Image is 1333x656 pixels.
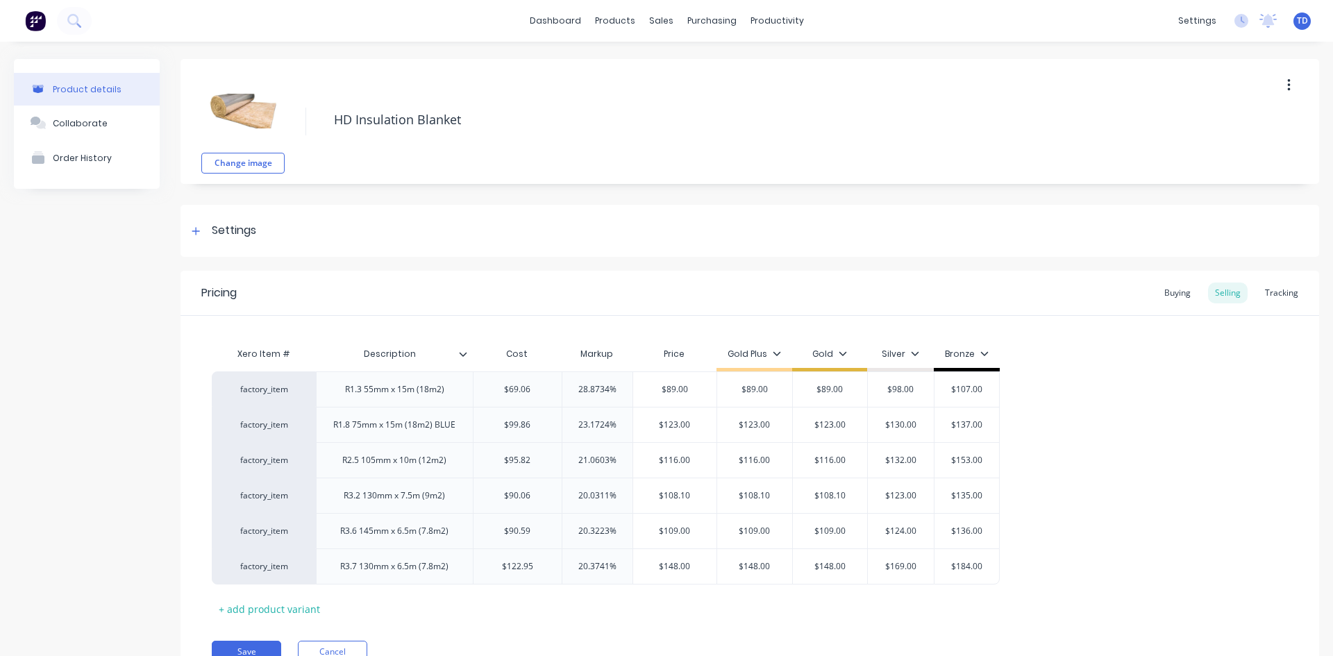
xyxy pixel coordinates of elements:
div: $148.00 [717,549,792,584]
div: $136.00 [932,514,1001,548]
div: $116.00 [717,443,792,478]
div: Description [316,337,464,371]
div: Collaborate [53,118,108,128]
div: Buying [1157,283,1198,303]
div: R1.8 75mm x 15m (18m2) BLUE [322,416,467,434]
button: Order History [14,140,160,175]
div: Tracking [1258,283,1305,303]
div: 28.8734% [562,372,632,407]
div: $169.00 [866,549,935,584]
div: $132.00 [866,443,935,478]
div: R1.3 55mm x 15m (18m2) [334,380,455,398]
div: $98.00 [866,372,935,407]
div: factory_item [226,419,302,431]
div: $123.00 [793,407,868,442]
div: R3.7 130mm x 6.5m (7.8m2) [329,557,460,575]
div: $90.59 [473,514,562,548]
div: $116.00 [793,443,868,478]
div: Selling [1208,283,1248,303]
a: dashboard [523,10,588,31]
div: Xero Item # [212,340,316,368]
div: settings [1171,10,1223,31]
div: Markup [562,340,632,368]
button: Product details [14,73,160,106]
div: $148.00 [793,549,868,584]
div: $99.86 [473,407,562,442]
div: $123.00 [866,478,935,513]
div: factory_itemR2.5 105mm x 10m (12m2)$95.8221.0603%$116.00$116.00$116.00$132.00$153.00 [212,442,1000,478]
div: $109.00 [793,514,868,548]
div: $109.00 [717,514,792,548]
div: $108.10 [633,478,717,513]
div: 23.1724% [562,407,632,442]
div: $123.00 [717,407,792,442]
div: Price [632,340,717,368]
div: $107.00 [932,372,1001,407]
div: $116.00 [633,443,717,478]
div: $108.10 [793,478,868,513]
div: $69.06 [473,372,562,407]
div: factory_item [226,560,302,573]
div: factory_itemR1.8 75mm x 15m (18m2) BLUE$99.8623.1724%$123.00$123.00$123.00$130.00$137.00 [212,407,1000,442]
button: Collaborate [14,106,160,140]
div: R2.5 105mm x 10m (12m2) [331,451,458,469]
div: $89.00 [717,372,792,407]
div: factory_itemR3.7 130mm x 6.5m (7.8m2)$122.9520.3741%$148.00$148.00$148.00$169.00$184.00 [212,548,1000,584]
div: Gold [812,348,847,360]
div: factory_itemR1.3 55mm x 15m (18m2)$69.0628.8734%$89.00$89.00$89.00$98.00$107.00 [212,371,1000,407]
button: Change image [201,153,285,174]
div: Silver [882,348,919,360]
div: $89.00 [793,372,868,407]
div: $137.00 [932,407,1001,442]
div: $124.00 [866,514,935,548]
div: $123.00 [633,407,717,442]
div: R3.2 130mm x 7.5m (9m2) [333,487,456,505]
div: Description [316,340,473,368]
img: Factory [25,10,46,31]
div: $184.00 [932,549,1001,584]
div: + add product variant [212,598,327,620]
span: TD [1297,15,1308,27]
div: $135.00 [932,478,1001,513]
div: factory_itemR3.2 130mm x 7.5m (9m2)$90.0620.0311%$108.10$108.10$108.10$123.00$135.00 [212,478,1000,513]
div: 21.0603% [562,443,632,478]
div: $153.00 [932,443,1001,478]
div: $95.82 [473,443,562,478]
div: $130.00 [866,407,935,442]
div: factory_item [226,489,302,502]
div: factory_itemR3.6 145mm x 6.5m (7.8m2)$90.5920.3223%$109.00$109.00$109.00$124.00$136.00 [212,513,1000,548]
div: R3.6 145mm x 6.5m (7.8m2) [329,522,460,540]
div: 20.3741% [562,549,632,584]
div: Settings [212,222,256,239]
div: purchasing [680,10,744,31]
div: $89.00 [633,372,717,407]
div: factory_item [226,454,302,466]
div: factory_item [226,383,302,396]
div: Order History [53,153,112,163]
div: $109.00 [633,514,717,548]
div: fileChange image [201,69,285,174]
div: Product details [53,84,121,94]
div: products [588,10,642,31]
div: Gold Plus [728,348,781,360]
div: Pricing [201,285,237,301]
div: $90.06 [473,478,562,513]
div: $148.00 [633,549,717,584]
div: Bronze [945,348,989,360]
div: 20.0311% [562,478,632,513]
img: file [208,76,278,146]
div: 20.3223% [562,514,632,548]
div: $108.10 [717,478,792,513]
div: $122.95 [473,549,562,584]
div: factory_item [226,525,302,537]
div: sales [642,10,680,31]
div: Cost [473,340,562,368]
div: productivity [744,10,811,31]
textarea: HD Insulation Blanket [327,103,1205,136]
